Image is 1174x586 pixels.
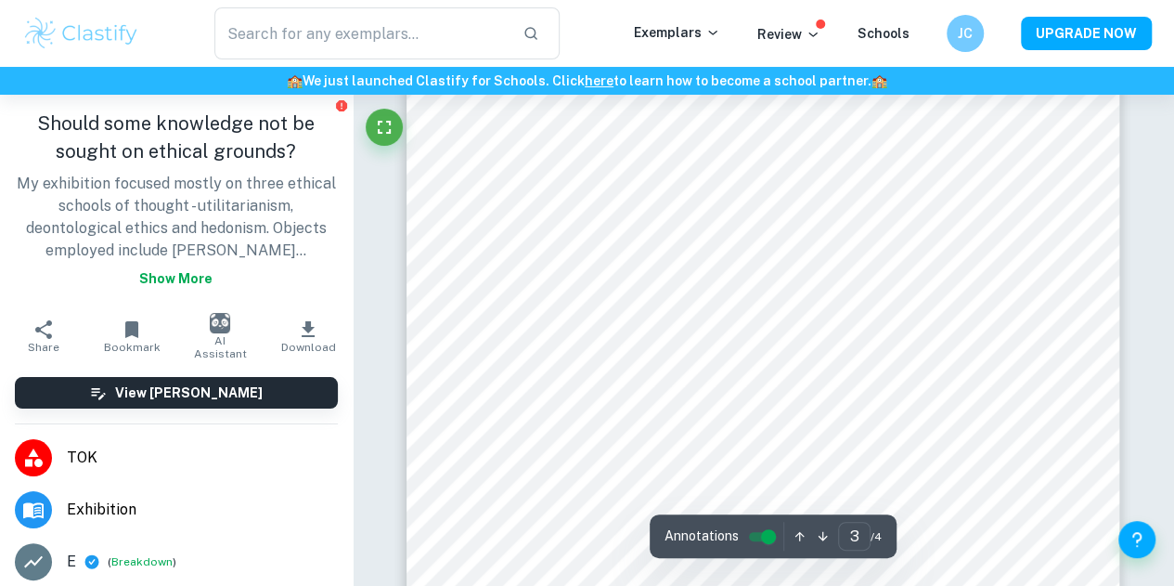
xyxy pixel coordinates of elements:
h6: View [PERSON_NAME] [115,383,263,403]
p: Review [757,24,820,45]
button: Download [264,310,353,362]
img: Clastify logo [22,15,140,52]
span: ( ) [108,553,176,571]
button: Help and Feedback [1118,521,1155,558]
button: JC [947,15,984,52]
button: Fullscreen [366,109,403,146]
span: Exhibition [67,499,338,521]
span: AI Assistant [187,334,253,360]
a: Schools [858,26,910,41]
span: Bookmark [104,341,161,354]
p: E [67,551,76,573]
span: 🏫 [287,73,303,88]
button: View [PERSON_NAME] [15,377,338,409]
span: / 4 [871,528,882,545]
span: TOK [67,447,338,469]
span: Share [28,341,59,354]
button: Report issue [335,98,349,112]
button: UPGRADE NOW [1021,17,1152,50]
h1: Should some knowledge not be sought on ethical grounds? [15,110,338,165]
span: 🏫 [871,73,887,88]
input: Search for any exemplars... [214,7,508,59]
img: AI Assistant [210,313,230,333]
h6: We just launched Clastify for Schools. Click to learn how to become a school partner. [4,71,1170,91]
span: Download [281,341,336,354]
button: Breakdown [111,553,173,570]
p: Exemplars [634,22,720,43]
h6: JC [955,23,976,44]
button: AI Assistant [176,310,264,362]
a: here [585,73,613,88]
button: Bookmark [88,310,176,362]
button: Show more [132,262,220,295]
p: My exhibition focused mostly on three ethical schools of thought - utilitarianism, deontological ... [15,173,338,295]
span: Annotations [664,527,739,546]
